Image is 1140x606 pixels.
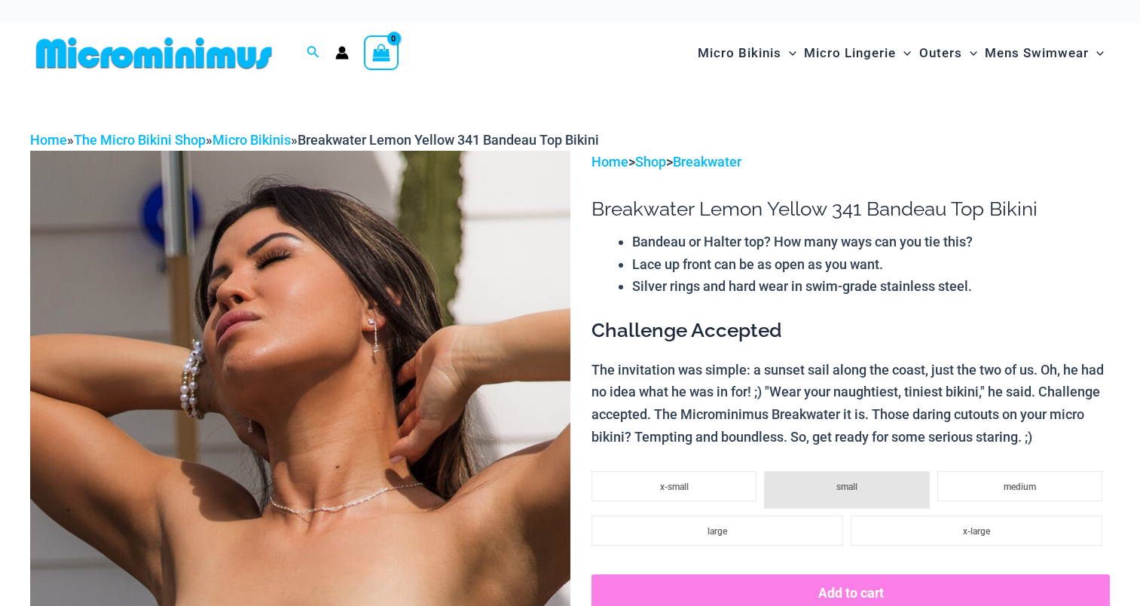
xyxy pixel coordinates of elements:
p: The invitation was simple: a sunset sail along the coast, just the two of us. Oh, he had no idea ... [591,359,1110,448]
a: Micro LingerieMenu ToggleMenu Toggle [800,30,915,76]
li: Silver rings and hard wear in swim-grade stainless steel. [632,275,1110,298]
li: Bandeau or Halter top? How many ways can you tie this? [632,231,1110,253]
span: Micro Lingerie [804,34,896,72]
a: Micro Bikinis [212,132,291,148]
a: Mens SwimwearMenu ToggleMenu Toggle [981,30,1108,76]
li: x-large [851,516,1102,546]
span: Menu Toggle [896,34,911,72]
img: MM SHOP LOGO FLAT [30,36,278,70]
p: > > [591,151,1110,173]
a: Breakwater [673,154,741,170]
h3: Challenge Accepted [591,318,1110,344]
li: small [764,471,929,509]
a: Search icon link [307,44,320,63]
a: Shop [635,154,666,170]
span: Menu Toggle [781,34,796,72]
a: Home [591,154,628,170]
li: x-small [591,471,756,501]
li: large [591,516,843,546]
span: Outers [919,34,962,72]
span: Mens Swimwear [985,34,1089,72]
span: Menu Toggle [1089,34,1104,72]
nav: Site Navigation [692,28,1110,78]
a: Home [30,132,67,148]
li: Lace up front can be as open as you want. [632,253,1110,276]
span: Breakwater Lemon Yellow 341 Bandeau Top Bikini [298,132,599,148]
h1: Breakwater Lemon Yellow 341 Bandeau Top Bikini [591,197,1110,221]
span: Micro Bikinis [698,34,781,72]
li: medium [937,471,1102,501]
span: x-large [963,526,990,537]
span: x-small [660,482,689,492]
span: small [836,482,857,492]
span: large [708,526,727,537]
a: The Micro Bikini Shop [74,132,206,148]
span: medium [1004,482,1036,492]
a: OutersMenu ToggleMenu Toggle [915,30,981,76]
span: Menu Toggle [962,34,977,72]
a: Micro BikinisMenu ToggleMenu Toggle [694,30,800,76]
a: View Shopping Cart, empty [364,35,399,70]
span: » » » [30,132,599,148]
a: Account icon link [335,46,349,60]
